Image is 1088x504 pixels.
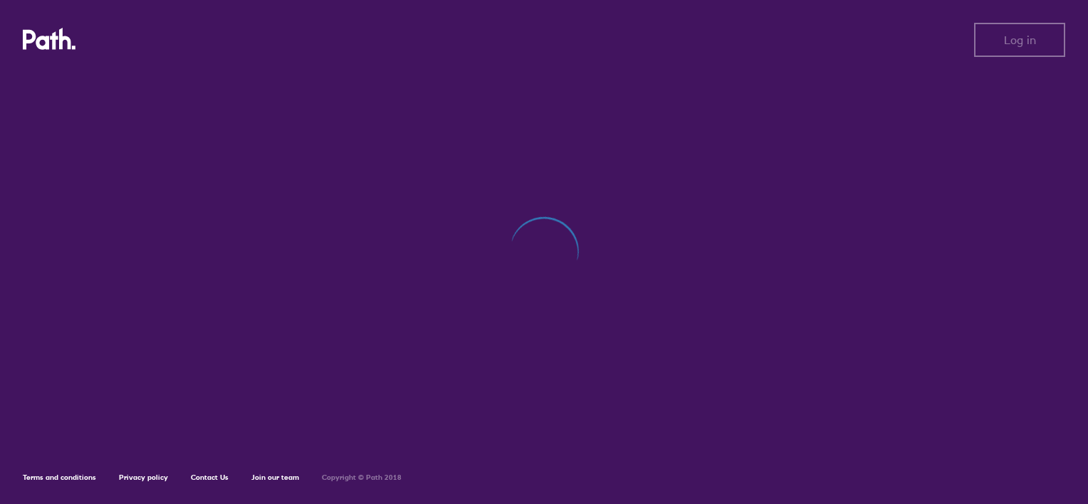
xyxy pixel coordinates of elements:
a: Terms and conditions [23,473,96,482]
button: Log in [974,23,1065,57]
h6: Copyright © Path 2018 [322,473,402,482]
a: Privacy policy [119,473,168,482]
a: Contact Us [191,473,229,482]
span: Log in [1004,33,1036,46]
a: Join our team [251,473,299,482]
